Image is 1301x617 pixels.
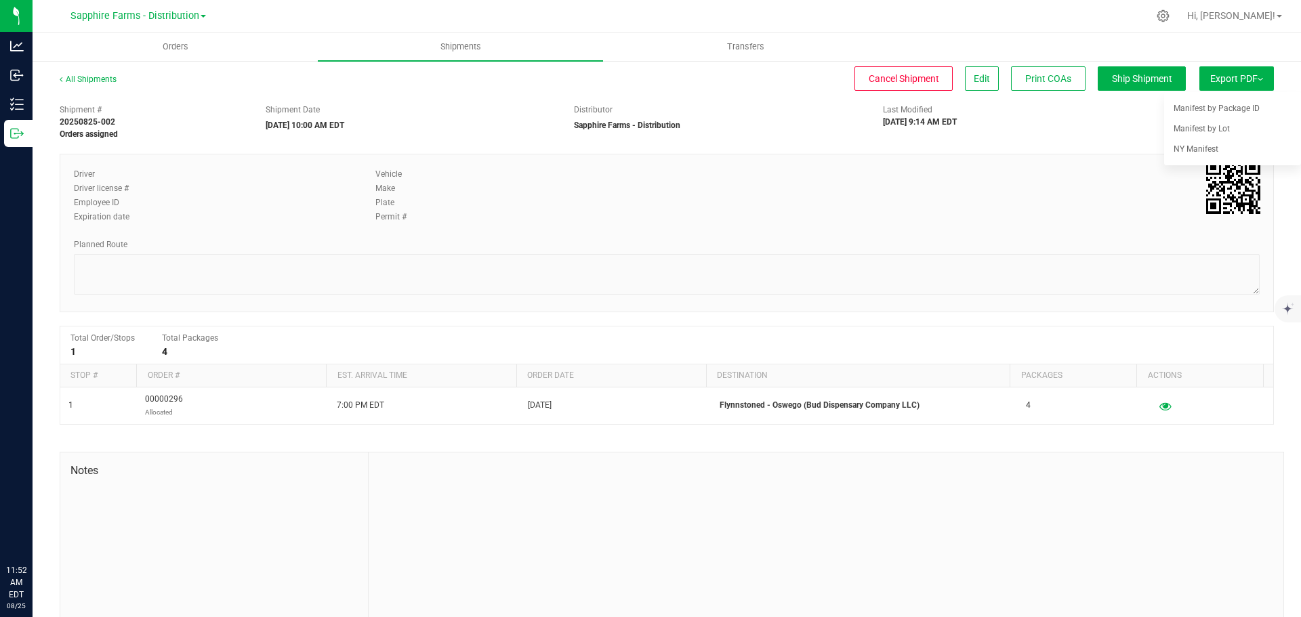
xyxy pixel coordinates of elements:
[60,364,136,387] th: Stop #
[70,333,135,343] span: Total Order/Stops
[603,33,888,61] a: Transfers
[1199,66,1274,91] button: Export PDF
[6,601,26,611] p: 08/25
[516,364,706,387] th: Order date
[574,121,680,130] strong: Sapphire Farms - Distribution
[70,346,76,357] strong: 1
[375,182,416,194] label: Make
[1174,104,1260,113] span: Manifest by Package ID
[70,463,358,479] span: Notes
[70,10,199,22] span: Sapphire Farms - Distribution
[1025,73,1071,84] span: Print COAs
[1206,160,1260,214] img: Scan me!
[869,73,939,84] span: Cancel Shipment
[162,346,167,357] strong: 4
[33,33,318,61] a: Orders
[1011,66,1086,91] button: Print COAs
[854,66,953,91] button: Cancel Shipment
[375,196,416,209] label: Plate
[974,73,990,84] span: Edit
[1155,9,1172,22] div: Manage settings
[145,406,183,419] p: Allocated
[60,75,117,84] a: All Shipments
[883,117,957,127] strong: [DATE] 9:14 AM EDT
[706,364,1010,387] th: Destination
[709,41,783,53] span: Transfers
[60,117,115,127] strong: 20250825-002
[14,509,54,549] iframe: Resource center
[574,104,613,116] label: Distributor
[6,564,26,601] p: 11:52 AM EDT
[528,399,552,412] span: [DATE]
[422,41,499,53] span: Shipments
[1206,160,1260,214] qrcode: 20250825-002
[1026,399,1031,412] span: 4
[74,240,127,249] span: Planned Route
[1174,144,1218,154] span: NY Manifest
[1136,364,1263,387] th: Actions
[375,211,416,223] label: Permit #
[10,39,24,53] inline-svg: Analytics
[266,104,320,116] label: Shipment Date
[10,68,24,82] inline-svg: Inbound
[883,104,932,116] label: Last Modified
[74,182,142,194] label: Driver license #
[162,333,218,343] span: Total Packages
[337,399,384,412] span: 7:00 PM EDT
[266,121,344,130] strong: [DATE] 10:00 AM EDT
[74,168,142,180] label: Driver
[1187,10,1275,21] span: Hi, [PERSON_NAME]!
[68,399,73,412] span: 1
[1174,124,1230,133] span: Manifest by Lot
[144,41,207,53] span: Orders
[375,168,416,180] label: Vehicle
[74,211,142,223] label: Expiration date
[326,364,516,387] th: Est. arrival time
[60,104,245,116] span: Shipment #
[10,127,24,140] inline-svg: Outbound
[1010,364,1136,387] th: Packages
[60,129,118,139] strong: Orders assigned
[136,364,326,387] th: Order #
[145,393,183,419] span: 00000296
[965,66,999,91] button: Edit
[1098,66,1186,91] button: Ship Shipment
[720,399,1010,412] p: Flynnstoned - Oswego (Bud Dispensary Company LLC)
[10,98,24,111] inline-svg: Inventory
[1112,73,1172,84] span: Ship Shipment
[318,33,603,61] a: Shipments
[74,196,142,209] label: Employee ID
